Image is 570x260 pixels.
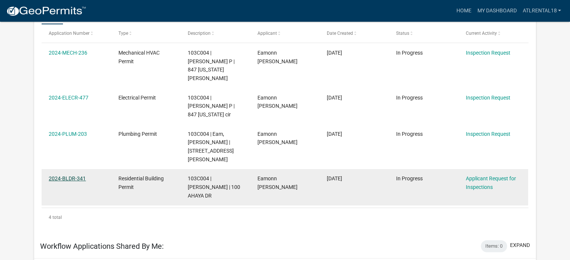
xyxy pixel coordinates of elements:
span: Description [188,31,211,36]
a: Inspection Request [466,95,510,101]
span: Eamonn Patrick Gleeson [257,175,298,190]
span: Applicant [257,31,277,36]
span: 10/10/2024 [327,95,342,101]
datatable-header-cell: Description [181,24,250,42]
span: In Progress [396,175,423,181]
div: 4 total [42,208,528,227]
a: Atlrental18 [519,4,564,18]
a: Inspection Request [466,131,510,137]
datatable-header-cell: Status [389,24,458,42]
span: Electrical Permit [118,95,156,101]
datatable-header-cell: Type [111,24,180,42]
datatable-header-cell: Date Created [320,24,389,42]
span: Type [118,31,128,36]
a: Inspection Request [466,50,510,56]
span: 103C004 | GLEESON EAMONN P | 100 AHAYA DR [188,175,240,199]
span: Current Activity [466,31,497,36]
span: In Progress [396,95,423,101]
a: My Dashboard [474,4,519,18]
span: Residential Building Permit [118,175,164,190]
span: Eamonn Patrick Gleeson [257,50,298,64]
a: 2024-BLDR-341 [49,175,86,181]
span: 103C004 | GLEESON EAMONN P | 847 Virginia Cir Ne [188,50,235,81]
span: In Progress [396,50,423,56]
span: 09/18/2024 [327,175,342,181]
span: Mechanical HVAC Permit [118,50,160,64]
a: Home [453,4,474,18]
span: In Progress [396,131,423,137]
a: 2024-PLUM-203 [49,131,87,137]
span: 103C004 | GLEESON EAMONN P | 847 Virginia cir [188,95,235,118]
h5: Workflow Applications Shared By Me: [40,242,164,251]
div: Items: 0 [481,240,507,252]
span: 10/02/2024 [327,131,342,137]
span: Status [396,31,409,36]
span: Eamonn Patrick Gleeson [257,95,298,109]
datatable-header-cell: Application Number [42,24,111,42]
span: Eamonn Patrick Gleeson [257,131,298,146]
datatable-header-cell: Applicant [250,24,319,42]
span: 103C004 | Eam,onn gleeson | 847 Virgina circle [188,131,234,162]
span: Date Created [327,31,353,36]
button: expand [510,241,530,249]
span: 10/24/2024 [327,50,342,56]
a: 2024-MECH-236 [49,50,87,56]
span: Plumbing Permit [118,131,157,137]
a: 2024-ELECR-477 [49,95,88,101]
a: Applicant Request for Inspections [466,175,516,190]
datatable-header-cell: Current Activity [459,24,528,42]
span: Application Number [49,31,90,36]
